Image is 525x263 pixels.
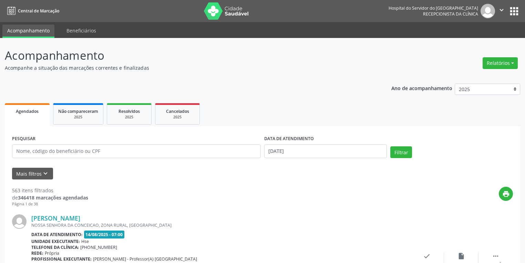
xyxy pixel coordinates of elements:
[58,108,98,114] span: Não compareceram
[508,5,520,17] button: apps
[495,4,508,18] button: 
[264,134,314,144] label: DATA DE ATENDIMENTO
[84,231,125,238] span: 14/08/2025 - 07:00
[58,115,98,120] div: 2025
[45,250,59,256] span: Própria
[391,84,452,92] p: Ano de acompanhamento
[2,25,54,38] a: Acompanhamento
[12,168,53,180] button: Mais filtroskeyboard_arrow_down
[16,108,39,114] span: Agendados
[264,144,387,158] input: Selecione um intervalo
[389,5,478,11] div: Hospital do Servidor do [GEOGRAPHIC_DATA]
[12,144,261,158] input: Nome, código do beneficiário ou CPF
[160,115,195,120] div: 2025
[18,8,59,14] span: Central de Marcação
[62,25,101,37] a: Beneficiários
[18,194,88,201] strong: 346418 marcações agendadas
[492,252,500,260] i: 
[481,4,495,18] img: img
[31,256,92,262] b: Profissional executante:
[31,250,43,256] b: Rede:
[80,244,117,250] span: [PHONE_NUMBER]
[5,47,366,64] p: Acompanhamento
[423,252,431,260] i: check
[423,11,478,17] span: Recepcionista da clínica
[390,146,412,158] button: Filtrar
[483,57,518,69] button: Relatórios
[31,232,83,237] b: Data de atendimento:
[12,134,35,144] label: PESQUISAR
[31,214,80,222] a: [PERSON_NAME]
[119,108,140,114] span: Resolvidos
[112,115,146,120] div: 2025
[81,238,89,244] span: Hse
[31,244,79,250] b: Telefone da clínica:
[12,194,88,201] div: de
[12,187,88,194] div: 563 itens filtrados
[5,5,59,17] a: Central de Marcação
[42,170,49,177] i: keyboard_arrow_down
[502,190,510,198] i: print
[5,64,366,71] p: Acompanhe a situação das marcações correntes e finalizadas
[93,256,197,262] span: [PERSON_NAME] - Professor(A) [GEOGRAPHIC_DATA]
[12,201,88,207] div: Página 1 de 38
[499,187,513,201] button: print
[12,214,27,229] img: img
[31,222,410,228] div: NOSSA SENHORA DA CONCEICAO, ZONA RURAL, [GEOGRAPHIC_DATA]
[166,108,189,114] span: Cancelados
[457,252,465,260] i: insert_drive_file
[31,238,80,244] b: Unidade executante:
[498,6,505,14] i: 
